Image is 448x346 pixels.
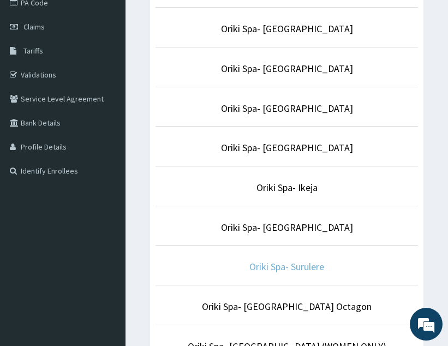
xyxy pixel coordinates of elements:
a: Oriki Spa- Surulere [249,260,324,273]
a: Oriki Spa- [GEOGRAPHIC_DATA] [221,221,353,234]
a: Oriki Spa- [GEOGRAPHIC_DATA] [221,102,353,115]
span: Tariffs [23,46,43,56]
a: Oriki Spa- [GEOGRAPHIC_DATA] [221,62,353,75]
a: Oriki Spa- [GEOGRAPHIC_DATA] [221,22,353,35]
span: Claims [23,22,45,32]
a: Oriki Spa- Ikeja [256,181,318,194]
a: Oriki Spa- [GEOGRAPHIC_DATA] [221,141,353,154]
a: Oriki Spa- [GEOGRAPHIC_DATA] Octagon [202,300,372,313]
